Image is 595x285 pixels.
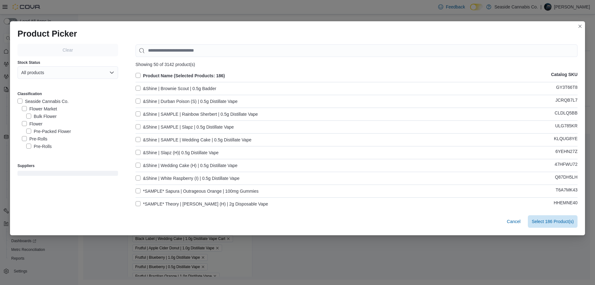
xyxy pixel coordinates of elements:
div: Showing 50 of 3142 product(s) [136,62,578,67]
button: Closes this modal window [576,23,584,30]
p: T6A7MK43 [556,187,578,195]
input: Use aria labels when no actual label is in use [136,44,578,57]
label: Pre-Rolls [22,135,47,143]
label: &Shine | White Raspberry (I) | 0.5g Distillate Vape [136,175,240,182]
label: Flower Market [22,105,57,113]
p: CLDLQ5BB [555,110,578,118]
label: &Shine | Wedding Cake (H) | 0.5g Distillate Vape [136,162,237,169]
button: Clear [17,44,118,56]
h1: Product Picker [17,29,77,39]
button: Cancel [504,215,523,228]
label: &Shine | SAMPLE | Wedding Cake | 0.5g Distillate Vape [136,136,251,144]
label: Bulk Flower [26,113,57,120]
button: All products [17,66,118,79]
p: Catalog SKU [551,72,578,79]
p: Q87DH5LH [555,175,578,182]
p: JCRQB7L7 [555,98,578,105]
p: HHEMNE40 [554,200,578,208]
p: KLQUG8YE [554,136,578,144]
span: Select 186 Product(s) [532,218,574,225]
span: Cancel [507,218,521,225]
label: &Shine | SAMPLE | Slapz | 0.5g Distillate Vape [136,123,234,131]
label: &Shine | Slapz (H)| 0.5g Distillate Vape [136,149,219,156]
label: Pre-Rolls [26,143,52,150]
label: Product Name (Selected Products: 186) [136,72,225,79]
label: &Shine | Brownie Scout | 0.5g Badder [136,85,216,92]
label: *SAMPLE* Theory | [PERSON_NAME] (H) | 2g Disposable Vape [136,200,268,208]
p: GY3T66T8 [556,85,578,92]
label: Edibles [22,150,44,158]
p: 6YEHN27Z [555,149,578,156]
span: Clear [62,47,73,53]
label: *SAMPLE* Sapura | Outrageous Orange | 100mg Gummies [136,187,259,195]
label: &Shine | Durban Poison (S) | 0.5g Distillate Vape [136,98,238,105]
label: Suppliers [17,163,35,168]
button: Select 186 Product(s) [528,215,578,228]
label: Seaside Cannabis Co. [17,98,68,105]
label: Classification [17,91,42,96]
label: Stock Status [17,60,40,65]
span: Loading [17,172,118,177]
p: 47HFWU72 [555,162,578,169]
p: ULG785KR [555,123,578,131]
label: &Shine | SAMPLE | Rainbow Sherbert | 0.5g Distillate Vape [136,110,258,118]
label: Flower [22,120,42,128]
label: Pre-Packed Flower [26,128,71,135]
